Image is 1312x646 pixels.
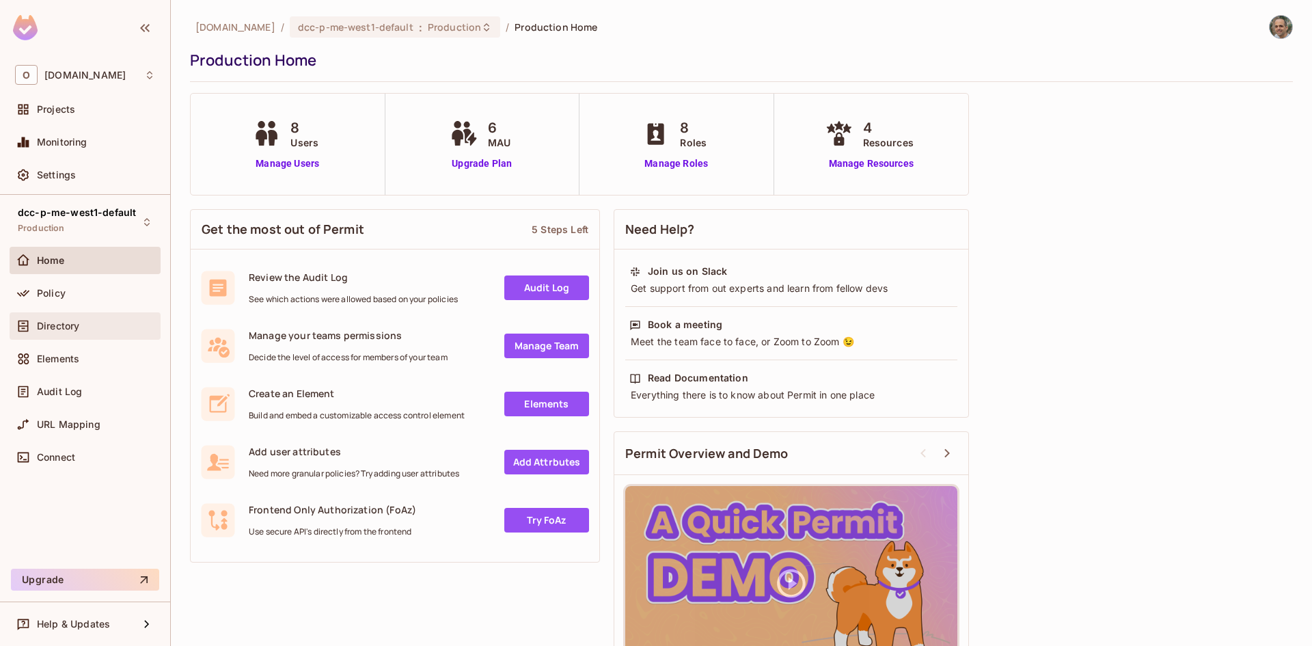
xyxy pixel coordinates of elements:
span: Monitoring [37,137,87,148]
li: / [506,21,509,33]
div: Get support from out experts and learn from fellow devs [629,282,953,295]
span: Audit Log [37,386,82,397]
span: the active workspace [195,21,275,33]
span: Help & Updates [37,619,110,630]
span: Workspace: onvego.com [44,70,126,81]
span: Decide the level of access for members of your team [249,352,448,363]
span: Need more granular policies? Try adding user attributes [249,468,459,479]
span: Resources [863,135,914,150]
span: Add user attributes [249,445,459,458]
a: Manage Resources [822,157,920,171]
span: Connect [37,452,75,463]
span: dcc-p-me-west1-default [18,207,136,218]
span: dcc-p-me-west1-default [298,21,413,33]
span: Elements [37,353,79,364]
span: Policy [37,288,66,299]
a: Manage Users [249,157,325,171]
a: Manage Roles [639,157,713,171]
span: URL Mapping [37,419,100,430]
span: Get the most out of Permit [202,221,364,238]
span: Frontend Only Authorization (FoAz) [249,503,416,516]
span: Roles [680,135,707,150]
span: Permit Overview and Demo [625,445,789,462]
a: Elements [504,392,589,416]
img: Alon Yair [1270,16,1292,38]
span: Use secure API's directly from the frontend [249,526,416,537]
div: Join us on Slack [648,265,727,278]
span: 6 [488,118,510,138]
span: 8 [680,118,707,138]
span: Build and embed a customizable access control element [249,410,465,421]
span: Need Help? [625,221,695,238]
span: 4 [863,118,914,138]
div: Everything there is to know about Permit in one place [629,388,953,402]
span: : [418,22,423,33]
span: Home [37,255,65,266]
span: Create an Element [249,387,465,400]
a: Upgrade Plan [447,157,517,171]
a: Manage Team [504,334,589,358]
a: Add Attrbutes [504,450,589,474]
span: Production [18,223,65,234]
a: Audit Log [504,275,589,300]
img: SReyMgAAAABJRU5ErkJggg== [13,15,38,40]
div: Production Home [190,50,1286,70]
div: Book a meeting [648,318,722,332]
span: Directory [37,321,79,332]
li: / [281,21,284,33]
span: 8 [290,118,318,138]
span: MAU [488,135,510,150]
span: See which actions were allowed based on your policies [249,294,458,305]
div: Read Documentation [648,371,748,385]
a: Try FoAz [504,508,589,533]
span: Settings [37,170,76,180]
span: O [15,65,38,85]
span: Users [290,135,318,150]
span: Projects [37,104,75,115]
span: Production [428,21,481,33]
span: Review the Audit Log [249,271,458,284]
span: Manage your teams permissions [249,329,448,342]
div: Meet the team face to face, or Zoom to Zoom 😉 [629,335,953,349]
div: 5 Steps Left [532,223,588,236]
span: Production Home [515,21,597,33]
button: Upgrade [11,569,159,591]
